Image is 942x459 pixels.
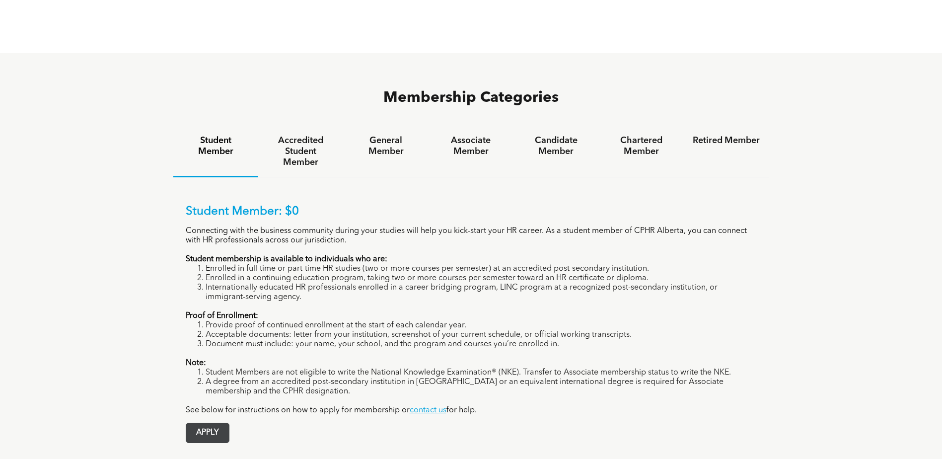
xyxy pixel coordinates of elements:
[437,135,505,157] h4: Associate Member
[186,312,258,320] strong: Proof of Enrollment:
[267,135,334,168] h4: Accredited Student Member
[522,135,589,157] h4: Candidate Member
[186,423,229,443] a: APPLY
[182,135,249,157] h4: Student Member
[608,135,675,157] h4: Chartered Member
[186,227,757,245] p: Connecting with the business community during your studies will help you kick-start your HR caree...
[206,330,757,340] li: Acceptable documents: letter from your institution, screenshot of your current schedule, or offic...
[186,359,206,367] strong: Note:
[410,406,446,414] a: contact us
[352,135,419,157] h4: General Member
[206,283,757,302] li: Internationally educated HR professionals enrolled in a career bridging program, LINC program at ...
[206,340,757,349] li: Document must include: your name, your school, and the program and courses you’re enrolled in.
[206,368,757,378] li: Student Members are not eligible to write the National Knowledge Examination® (NKE). Transfer to ...
[383,90,559,105] span: Membership Categories
[693,135,760,146] h4: Retired Member
[206,274,757,283] li: Enrolled in a continuing education program, taking two or more courses per semester toward an HR ...
[186,205,757,219] p: Student Member: $0
[186,255,387,263] strong: Student membership is available to individuals who are:
[186,423,229,443] span: APPLY
[206,378,757,396] li: A degree from an accredited post-secondary institution in [GEOGRAPHIC_DATA] or an equivalent inte...
[186,406,757,415] p: See below for instructions on how to apply for membership or for help.
[206,321,757,330] li: Provide proof of continued enrollment at the start of each calendar year.
[206,264,757,274] li: Enrolled in full-time or part-time HR studies (two or more courses per semester) at an accredited...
